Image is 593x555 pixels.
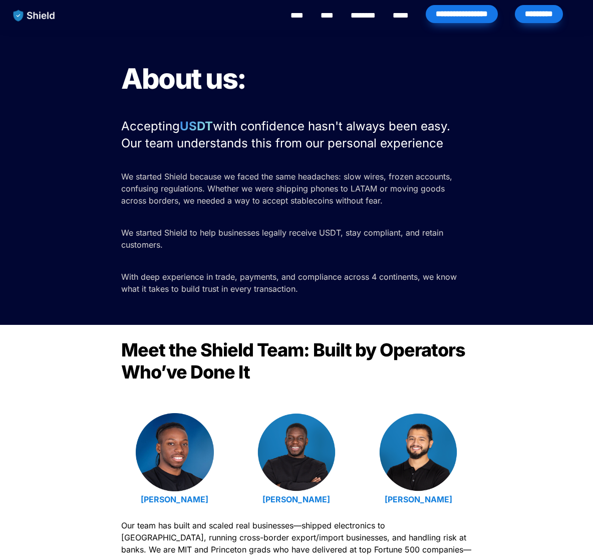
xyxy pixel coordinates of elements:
[121,119,454,150] span: with confidence hasn't always been easy. Our team understands this from our personal experience
[180,119,213,133] strong: USDT
[121,339,469,383] span: Meet the Shield Team: Built by Operators Who’ve Done It
[121,119,180,133] span: Accepting
[141,494,208,504] a: [PERSON_NAME]
[121,171,455,206] span: We started Shield because we faced the same headaches: slow wires, frozen accounts, confusing reg...
[121,228,446,250] span: We started Shield to help businesses legally receive USDT, stay compliant, and retain customers.
[9,5,60,26] img: website logo
[121,62,246,96] span: About us:
[262,494,330,504] a: [PERSON_NAME]
[121,272,459,294] span: With deep experience in trade, payments, and compliance across 4 continents, we know what it take...
[385,494,452,504] a: [PERSON_NAME]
